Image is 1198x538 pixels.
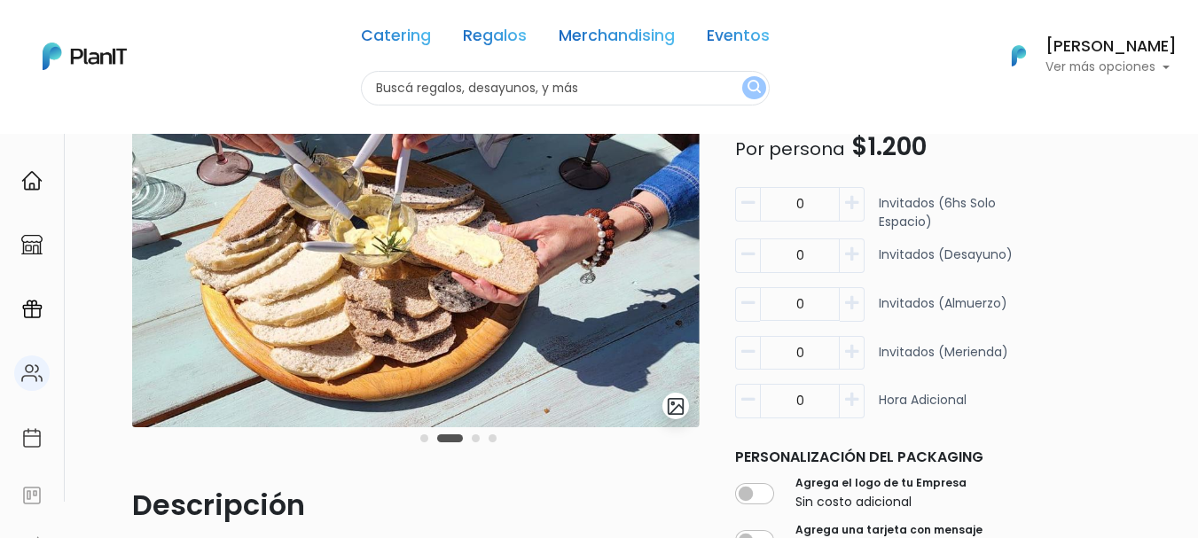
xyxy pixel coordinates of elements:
[43,43,127,70] img: PlanIt Logo
[132,44,700,427] img: IMG-20220627-WA0021.jpg
[999,36,1038,75] img: PlanIt Logo
[437,434,463,442] button: Carousel Page 2 (Current Slide)
[420,434,428,442] button: Carousel Page 1
[879,245,1013,279] p: Invitados (Desayuno)
[463,28,527,50] a: Regalos
[666,396,686,417] img: gallery-light
[489,434,497,442] button: Carousel Page 4
[361,28,431,50] a: Catering
[707,28,770,50] a: Eventos
[989,33,1177,79] button: PlanIt Logo [PERSON_NAME] Ver más opciones
[416,427,501,448] div: Carousel Pagination
[851,129,927,164] span: $1.200
[735,447,1051,468] p: Personalización del packaging
[879,194,1051,231] p: Invitados (6hs solo espacio)
[879,391,967,425] p: Hora Adicional
[361,71,770,105] input: Buscá regalos, desayunos, y más
[879,342,1008,377] p: Invitados (Merienda)
[735,136,845,161] span: Por persona
[21,485,43,506] img: feedback-78b5a0c8f98aac82b08bfc38622c3050aee476f2c9584af64705fc4e61158814.svg
[1045,61,1177,74] p: Ver más opciones
[21,427,43,448] img: calendar-87d922413cdce8b2cf7b7f5f62616a5cf9e4887200fb71536465627b3292af00.svg
[795,475,967,491] label: Agrega el logo de tu Empresa
[1045,39,1177,55] h6: [PERSON_NAME]
[879,293,1007,328] p: Invitados (Almuerzo)
[132,484,700,526] p: Descripción
[472,434,480,442] button: Carousel Page 3
[795,493,967,511] p: Sin costo adicional
[21,299,43,320] img: campaigns-02234683943229c281be62815700db0a1741e53638e28bf9629b52c665b00959.svg
[21,234,43,255] img: marketplace-4ceaa7011d94191e9ded77b95e3339b90024bf715f7c57f8cf31f2d8c509eaba.svg
[748,80,761,97] img: search_button-432b6d5273f82d61273b3651a40e1bd1b912527efae98b1b7a1b2c0702e16a8d.svg
[21,170,43,191] img: home-e721727adea9d79c4d83392d1f703f7f8bce08238fde08b1acbfd93340b81755.svg
[21,363,43,384] img: people-662611757002400ad9ed0e3c099ab2801c6687ba6c219adb57efc949bc21e19d.svg
[559,28,675,50] a: Merchandising
[91,17,255,51] div: ¿Necesitás ayuda?
[795,522,983,538] label: Agrega una tarjeta con mensaje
